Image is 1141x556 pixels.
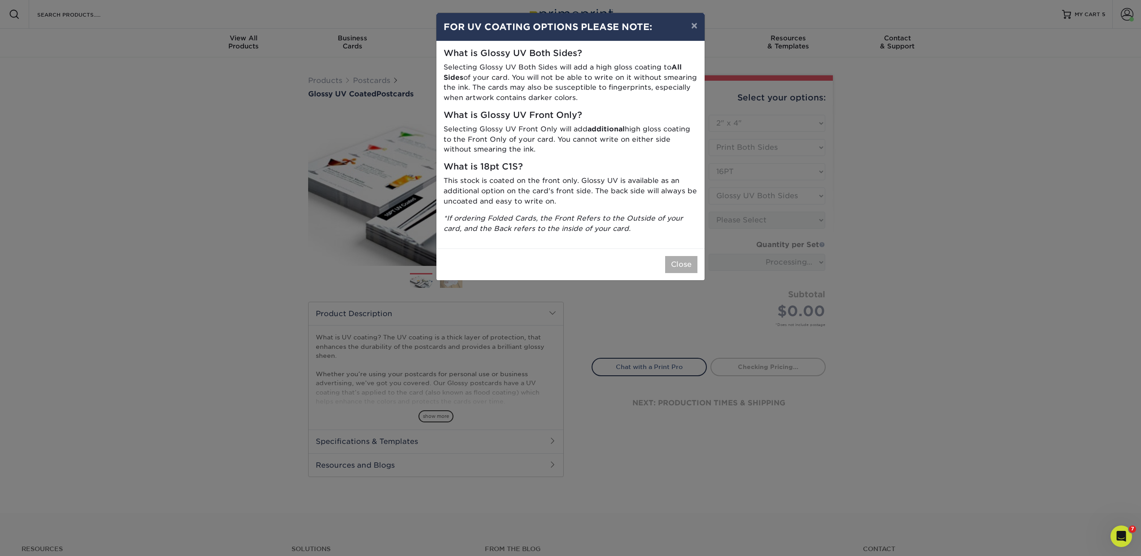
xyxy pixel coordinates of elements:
[444,162,697,172] h5: What is 18pt C1S?
[444,63,682,82] strong: All Sides
[665,256,697,273] button: Close
[444,176,697,206] p: This stock is coated on the front only. Glossy UV is available as an additional option on the car...
[444,124,697,155] p: Selecting Glossy UV Front Only will add high gloss coating to the Front Only of your card. You ca...
[444,62,697,103] p: Selecting Glossy UV Both Sides will add a high gloss coating to of your card. You will not be abl...
[1129,526,1136,533] span: 7
[444,214,683,233] i: *If ordering Folded Cards, the Front Refers to the Outside of your card, and the Back refers to t...
[1111,526,1132,547] iframe: Intercom live chat
[444,48,697,59] h5: What is Glossy UV Both Sides?
[588,125,625,133] strong: additional
[444,110,697,121] h5: What is Glossy UV Front Only?
[444,20,697,34] h4: FOR UV COATING OPTIONS PLEASE NOTE:
[684,13,705,38] button: ×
